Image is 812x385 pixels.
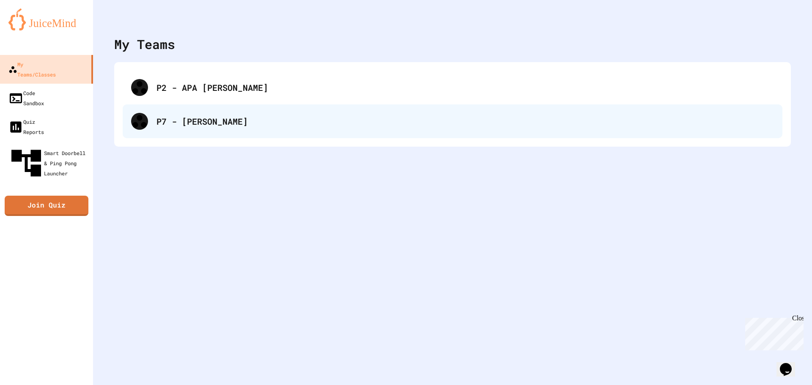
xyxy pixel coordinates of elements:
img: logo-orange.svg [8,8,85,30]
div: P2 - APA [PERSON_NAME] [123,71,782,104]
iframe: chat widget [776,351,804,377]
div: Quiz Reports [8,117,44,137]
div: My Teams [114,35,175,54]
a: Join Quiz [5,196,88,216]
div: P7 - [PERSON_NAME] [123,104,782,138]
div: Code Sandbox [8,88,44,108]
div: Chat with us now!Close [3,3,58,54]
div: Smart Doorbell & Ping Pong Launcher [8,145,90,181]
div: P2 - APA [PERSON_NAME] [156,81,774,94]
div: My Teams/Classes [8,59,56,79]
div: P7 - [PERSON_NAME] [156,115,774,128]
iframe: chat widget [742,314,804,350]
